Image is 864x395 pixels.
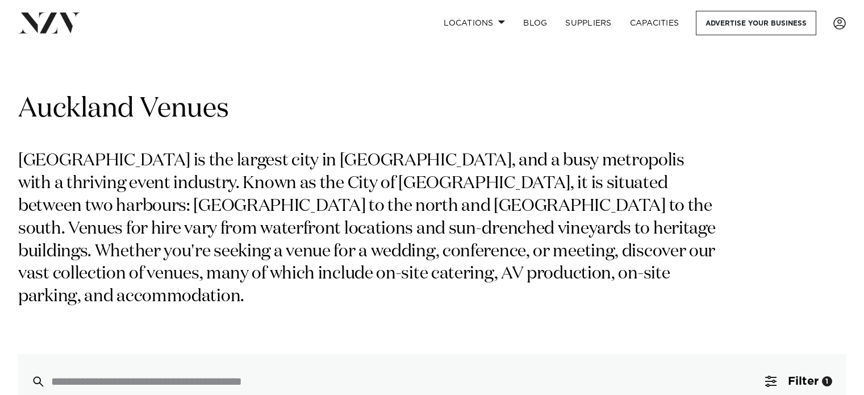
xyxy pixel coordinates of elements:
[621,11,688,35] a: Capacities
[18,13,80,33] img: nzv-logo.png
[514,11,556,35] a: BLOG
[435,11,514,35] a: Locations
[788,376,819,387] span: Filter
[696,11,816,35] a: Advertise your business
[18,150,720,309] p: [GEOGRAPHIC_DATA] is the largest city in [GEOGRAPHIC_DATA], and a busy metropolis with a thriving...
[556,11,620,35] a: SUPPLIERS
[822,376,832,386] div: 1
[18,92,846,127] h1: Auckland Venues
